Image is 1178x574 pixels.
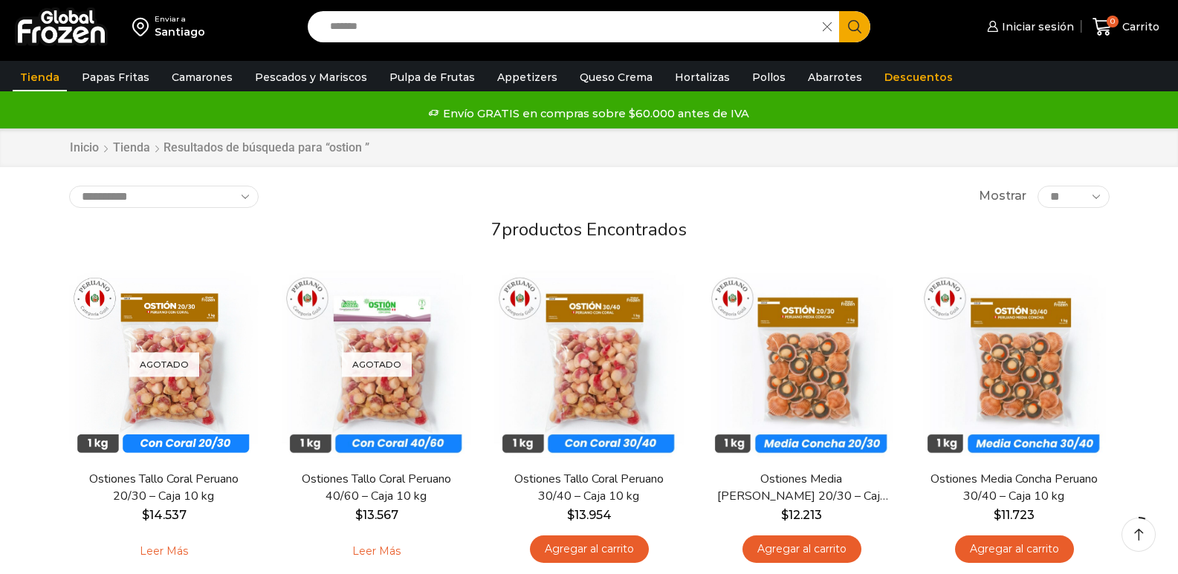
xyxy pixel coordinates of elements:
[355,508,398,522] bdi: 13.567
[355,508,363,522] span: $
[142,508,149,522] span: $
[955,535,1074,563] a: Agregar al carrito: “Ostiones Media Concha Peruano 30/40 - Caja 10 kg”
[164,63,240,91] a: Camarones
[877,63,960,91] a: Descuentos
[69,140,369,157] nav: Breadcrumb
[781,508,822,522] bdi: 12.213
[983,12,1074,42] a: Iniciar sesión
[994,508,1001,522] span: $
[155,25,205,39] div: Santiago
[491,218,502,241] span: 7
[247,63,375,91] a: Pescados y Mariscos
[74,63,157,91] a: Papas Fritas
[129,352,199,376] p: Agotado
[839,11,870,42] button: Search button
[112,140,151,157] a: Tienda
[994,508,1035,522] bdi: 11.723
[117,535,211,567] a: Leé más sobre “Ostiones Tallo Coral Peruano 20/30 - Caja 10 kg”
[69,186,259,208] select: Pedido de la tienda
[503,471,674,505] a: Ostiones Tallo Coral Peruano 30/40 – Caja 10 kg
[329,535,424,567] a: Leé más sobre “Ostiones Tallo Coral Peruano 40/60 - Caja 10 kg”
[979,188,1026,205] span: Mostrar
[490,63,565,91] a: Appetizers
[142,508,187,522] bdi: 14.537
[164,140,369,154] h1: Resultados de búsqueda para “ostion ”
[1107,16,1119,27] span: 0
[745,63,793,91] a: Pollos
[69,140,100,157] a: Inicio
[567,508,612,522] bdi: 13.954
[291,471,462,505] a: Ostiones Tallo Coral Peruano 40/60 – Caja 10 kg
[667,63,737,91] a: Hortalizas
[13,63,67,91] a: Tienda
[132,14,155,39] img: address-field-icon.svg
[572,63,660,91] a: Queso Crema
[502,218,687,241] span: productos encontrados
[742,535,861,563] a: Agregar al carrito: “Ostiones Media Concha Peruano 20/30 - Caja 10 kg”
[1119,19,1159,34] span: Carrito
[342,352,412,376] p: Agotado
[781,508,789,522] span: $
[155,14,205,25] div: Enviar a
[800,63,870,91] a: Abarrotes
[716,471,887,505] a: Ostiones Media [PERSON_NAME] 20/30 – Caja 10 kg
[530,535,649,563] a: Agregar al carrito: “Ostiones Tallo Coral Peruano 30/40 - Caja 10 kg”
[998,19,1074,34] span: Iniciar sesión
[382,63,482,91] a: Pulpa de Frutas
[1089,10,1163,45] a: 0 Carrito
[928,471,1099,505] a: Ostiones Media Concha Peruano 30/40 – Caja 10 kg
[78,471,249,505] a: Ostiones Tallo Coral Peruano 20/30 – Caja 10 kg
[567,508,575,522] span: $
